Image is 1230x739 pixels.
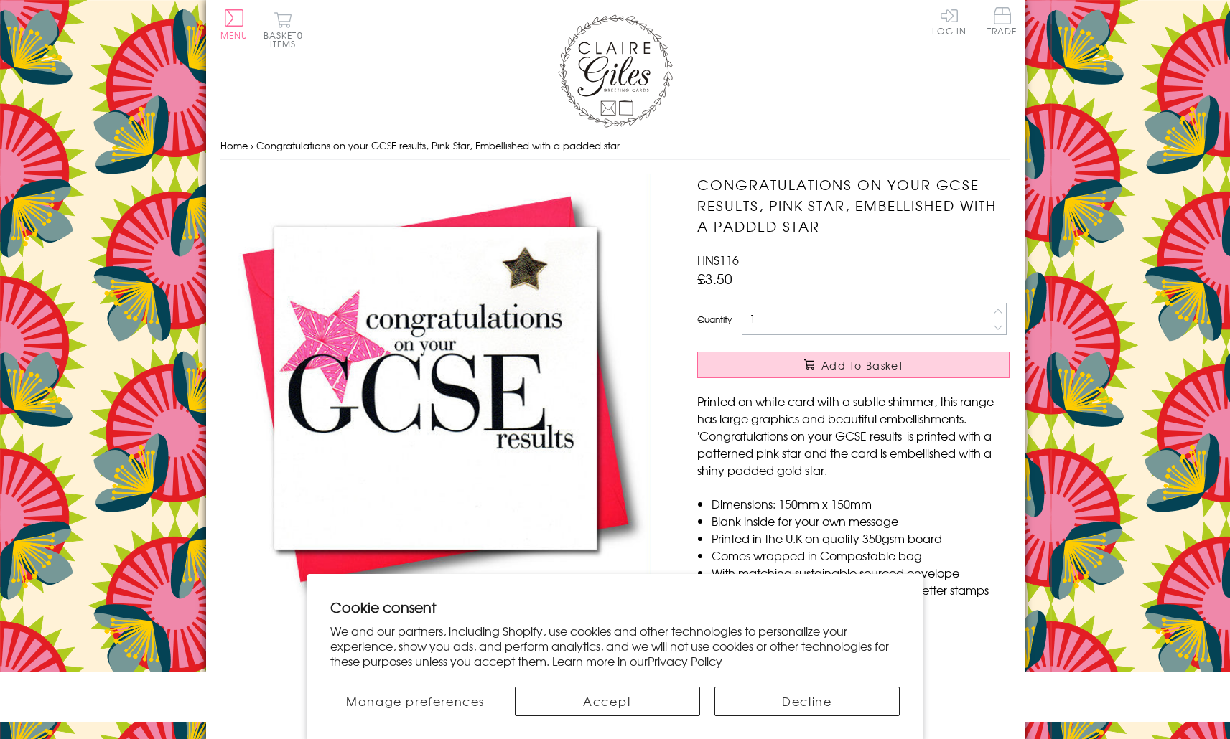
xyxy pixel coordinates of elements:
[220,174,651,604] img: Congratulations on your GCSE results, Pink Star, Embellished with a padded star
[821,358,903,372] span: Add to Basket
[712,495,1010,512] li: Dimensions: 150mm x 150mm
[251,138,253,152] span: ›
[220,9,248,39] button: Menu
[712,547,1010,564] li: Comes wrapped in Compostable bag
[712,512,1010,529] li: Blank inside for your own message
[330,623,900,668] p: We and our partners, including Shopify, use cookies and other technologies to personalize your ex...
[330,687,500,716] button: Manage preferences
[987,7,1017,35] span: Trade
[270,29,303,50] span: 0 items
[558,14,673,128] img: Claire Giles Greetings Cards
[515,687,700,716] button: Accept
[256,138,620,152] span: Congratulations on your GCSE results, Pink Star, Embellished with a padded star
[330,597,900,617] h2: Cookie consent
[697,251,739,268] span: HNS116
[712,564,1010,581] li: With matching sustainable sourced envelope
[697,268,732,288] span: £3.50
[697,174,1010,236] h1: Congratulations on your GCSE results, Pink Star, Embellished with a padded star
[714,687,900,716] button: Decline
[697,352,1010,378] button: Add to Basket
[220,131,1010,161] nav: breadcrumbs
[932,7,966,35] a: Log In
[346,692,485,710] span: Manage preferences
[220,29,248,42] span: Menu
[220,138,248,152] a: Home
[264,11,303,48] button: Basket0 items
[648,652,722,669] a: Privacy Policy
[697,313,732,326] label: Quantity
[697,392,1010,479] p: Printed on white card with a subtle shimmer, this range has large graphics and beautiful embellis...
[987,7,1017,38] a: Trade
[712,529,1010,547] li: Printed in the U.K on quality 350gsm board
